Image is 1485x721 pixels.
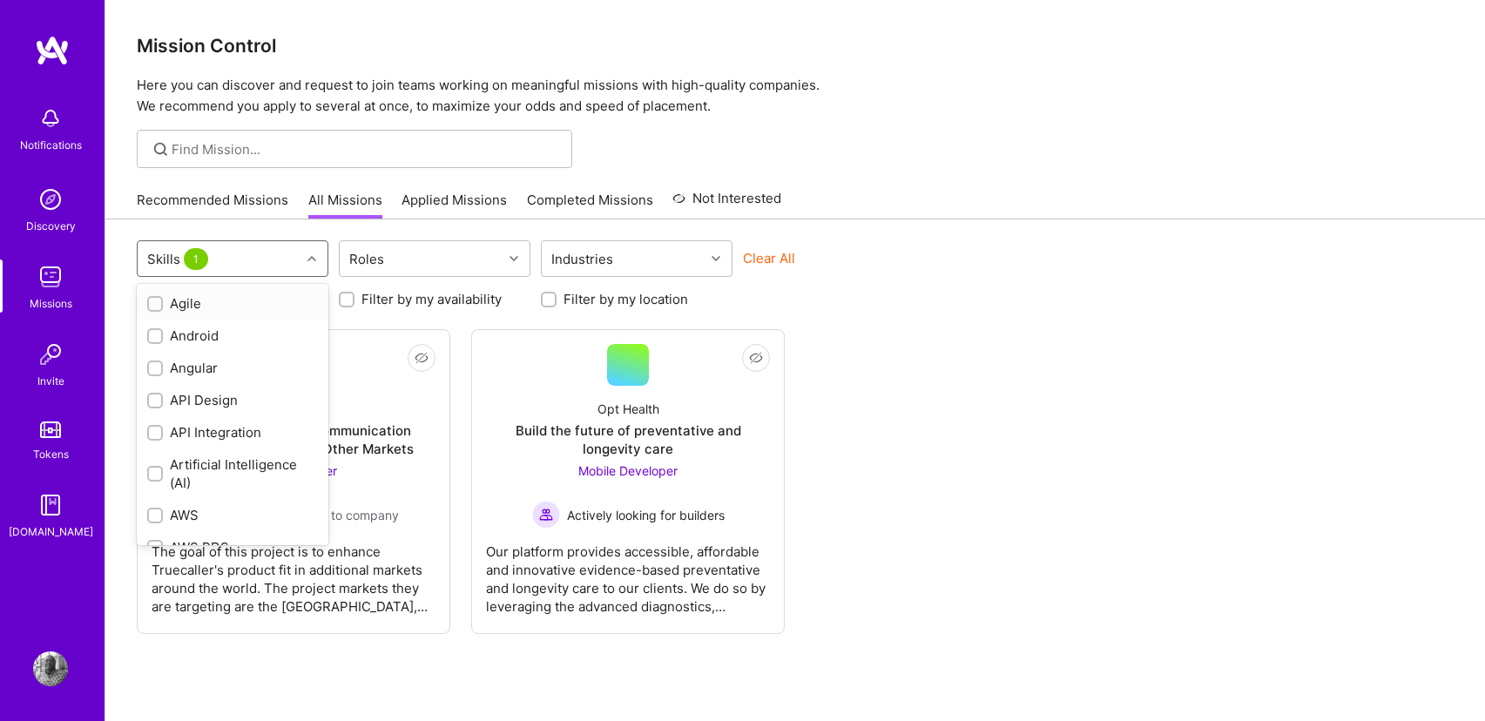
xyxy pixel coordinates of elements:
[415,351,429,365] i: icon EyeClosed
[345,246,388,272] div: Roles
[547,246,618,272] div: Industries
[147,423,318,441] div: API Integration
[147,391,318,409] div: API Design
[29,651,72,686] a: User Avatar
[40,421,61,438] img: tokens
[30,294,72,313] div: Missions
[9,522,93,541] div: [DOMAIN_NAME]
[402,191,507,219] a: Applied Missions
[510,254,518,263] i: icon Chevron
[712,254,720,263] i: icon Chevron
[308,191,382,219] a: All Missions
[147,538,318,556] div: AWS RDS
[143,246,216,272] div: Skills
[361,290,502,308] label: Filter by my availability
[486,529,770,616] div: Our platform provides accessible, affordable and innovative evidence-based preventative and longe...
[33,101,68,136] img: bell
[137,191,288,219] a: Recommended Missions
[307,254,316,263] i: icon Chevron
[749,351,763,365] i: icon EyeClosed
[147,294,318,313] div: Agile
[152,529,435,616] div: The goal of this project is to enhance Truecaller's product fit in additional markets around the ...
[33,259,68,294] img: teamwork
[172,140,559,158] input: Find Mission...
[567,506,725,524] span: Actively looking for builders
[151,139,171,159] i: icon SearchGrey
[486,344,770,619] a: Opt HealthBuild the future of preventative and longevity careMobile Developer Actively looking fo...
[147,359,318,377] div: Angular
[743,249,795,267] button: Clear All
[37,372,64,390] div: Invite
[147,455,318,492] div: Artificial Intelligence (AI)
[578,463,678,478] span: Mobile Developer
[20,136,82,154] div: Notifications
[137,35,1454,57] h3: Mission Control
[33,182,68,217] img: discovery
[26,217,76,235] div: Discovery
[147,327,318,345] div: Android
[486,421,770,458] div: Build the future of preventative and longevity care
[147,506,318,524] div: AWS
[184,248,208,270] span: 1
[597,400,659,418] div: Opt Health
[33,337,68,372] img: Invite
[564,290,688,308] label: Filter by my location
[137,75,1454,117] p: Here you can discover and request to join teams working on meaningful missions with high-quality ...
[33,445,69,463] div: Tokens
[33,651,68,686] img: User Avatar
[527,191,653,219] a: Completed Missions
[672,188,781,219] a: Not Interested
[35,35,70,66] img: logo
[33,488,68,522] img: guide book
[532,501,560,529] img: Actively looking for builders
